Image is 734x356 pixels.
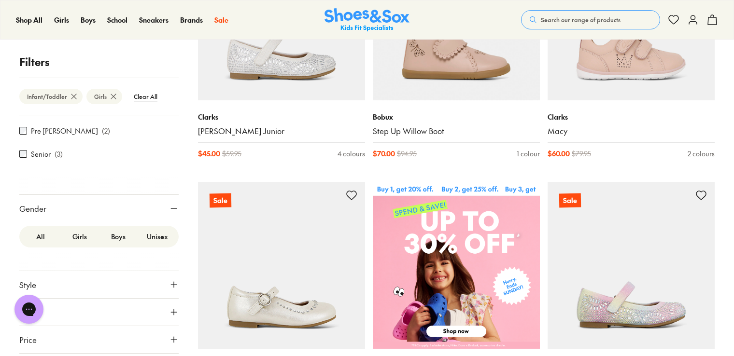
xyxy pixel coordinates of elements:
[325,8,409,32] img: SNS_Logo_Responsive.svg
[139,15,169,25] a: Sneakers
[373,149,395,159] span: $ 70.00
[138,228,177,246] label: Unisex
[373,126,540,137] a: Step Up Willow Boot
[10,291,48,327] iframe: Gorgias live chat messenger
[210,193,231,208] p: Sale
[548,182,715,349] a: Sale
[19,299,179,326] button: Colour
[559,193,581,208] p: Sale
[198,149,220,159] span: $ 45.00
[521,10,660,29] button: Search our range of products
[16,15,42,25] a: Shop All
[198,182,365,349] a: Sale
[81,15,96,25] a: Boys
[572,149,591,159] span: $ 79.95
[198,112,365,122] p: Clarks
[19,54,179,70] p: Filters
[19,326,179,353] button: Price
[19,334,37,345] span: Price
[21,228,60,246] label: All
[86,89,122,104] btn: Girls
[19,89,83,104] btn: Infant/Toddler
[55,149,63,159] p: ( 3 )
[222,149,241,159] span: $ 59.95
[31,149,51,159] label: Senior
[397,149,417,159] span: $ 94.95
[214,15,228,25] a: Sale
[688,149,715,159] div: 2 colours
[325,8,409,32] a: Shoes & Sox
[126,88,165,105] btn: Clear All
[19,279,36,290] span: Style
[60,228,99,246] label: Girls
[548,126,715,137] a: Macy
[19,203,46,214] span: Gender
[107,15,127,25] a: School
[373,112,540,122] p: Bobux
[31,126,98,136] label: Pre [PERSON_NAME]
[548,149,570,159] span: $ 60.00
[548,112,715,122] p: Clarks
[180,15,203,25] a: Brands
[19,271,179,298] button: Style
[102,126,110,136] p: ( 2 )
[338,149,365,159] div: 4 colours
[541,15,621,24] span: Search our range of products
[54,15,69,25] a: Girls
[517,149,540,159] div: 1 colour
[198,126,365,137] a: [PERSON_NAME] Junior
[19,195,179,222] button: Gender
[373,182,540,349] img: SNS_WEBASSETS_CategoryWidget_2560x2560_d4358fa4-32b4-4c90-932d-b6c75ae0f3ec.png
[99,228,138,246] label: Boys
